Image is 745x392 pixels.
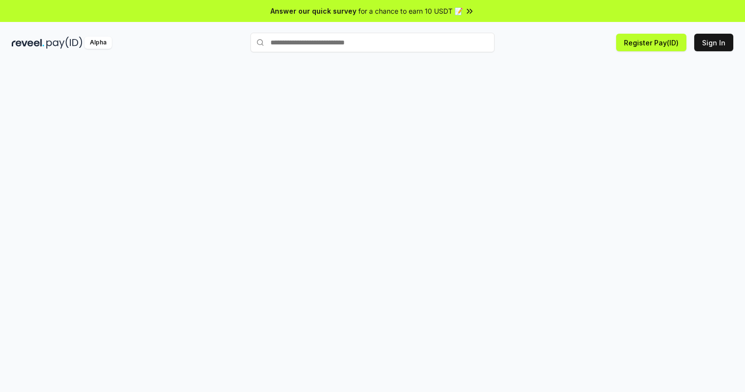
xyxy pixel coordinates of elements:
[694,34,733,51] button: Sign In
[270,6,356,16] span: Answer our quick survey
[616,34,686,51] button: Register Pay(ID)
[358,6,463,16] span: for a chance to earn 10 USDT 📝
[84,37,112,49] div: Alpha
[46,37,83,49] img: pay_id
[12,37,44,49] img: reveel_dark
